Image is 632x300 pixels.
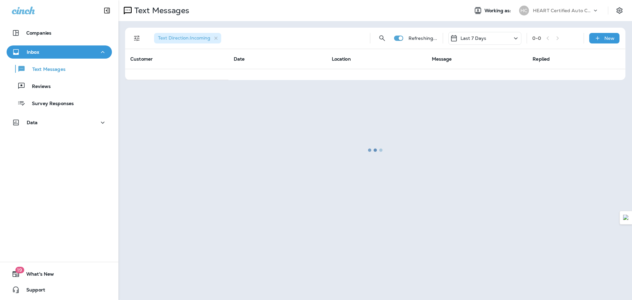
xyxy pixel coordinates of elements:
[7,116,112,129] button: Data
[20,287,45,295] span: Support
[25,101,74,107] p: Survey Responses
[623,215,629,221] img: Detect Auto
[27,120,38,125] p: Data
[604,36,615,41] p: New
[20,271,54,279] span: What's New
[27,49,39,55] p: Inbox
[7,267,112,281] button: 19What's New
[7,96,112,110] button: Survey Responses
[7,283,112,296] button: Support
[25,84,51,90] p: Reviews
[7,62,112,76] button: Text Messages
[98,4,116,17] button: Collapse Sidebar
[26,67,66,73] p: Text Messages
[15,267,24,273] span: 19
[26,30,51,36] p: Companies
[7,45,112,59] button: Inbox
[7,79,112,93] button: Reviews
[7,26,112,40] button: Companies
